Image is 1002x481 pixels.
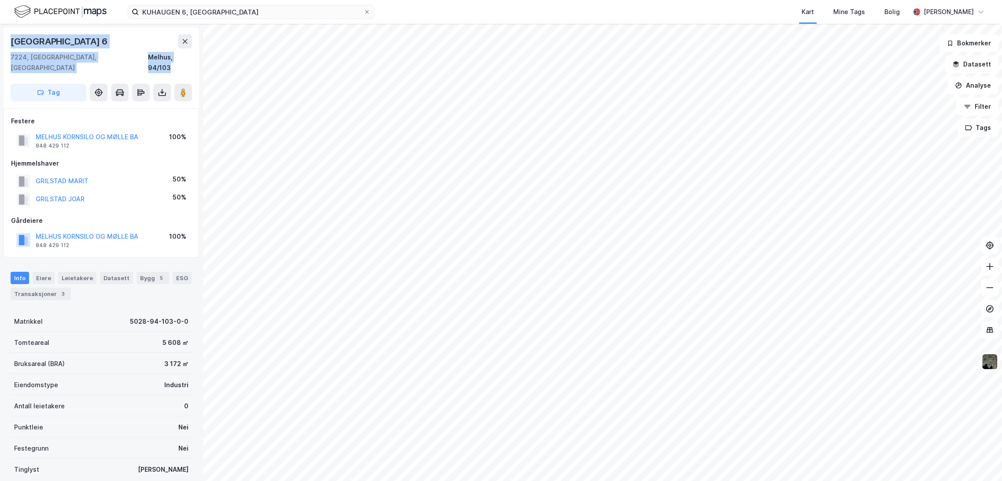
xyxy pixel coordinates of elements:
div: Leietakere [58,272,96,284]
div: Matrikkel [14,316,43,327]
button: Analyse [947,77,998,94]
button: Datasett [945,55,998,73]
div: ESG [173,272,192,284]
div: Kontrollprogram for chat [958,439,1002,481]
button: Bokmerker [939,34,998,52]
div: 5 608 ㎡ [163,337,189,348]
div: Bygg [137,272,169,284]
div: 5 [157,274,166,282]
img: 9k= [981,353,998,370]
div: Tinglyst [14,464,39,475]
div: Kart [802,7,814,17]
div: Datasett [100,272,133,284]
div: [PERSON_NAME] [924,7,974,17]
div: Nei [178,422,189,433]
div: Mine Tags [833,7,865,17]
div: 3 [59,289,67,298]
div: [GEOGRAPHIC_DATA] 6 [11,34,109,48]
div: Melhus, 94/103 [148,52,192,73]
div: 0 [184,401,189,411]
div: Info [11,272,29,284]
div: Festere [11,116,192,126]
img: logo.f888ab2527a4732fd821a326f86c7f29.svg [14,4,107,19]
button: Tags [958,119,998,137]
div: 3 172 ㎡ [164,359,189,369]
div: Gårdeiere [11,215,192,226]
div: Eiere [33,272,55,284]
div: 5028-94-103-0-0 [130,316,189,327]
div: Nei [178,443,189,454]
div: 848 429 112 [36,242,69,249]
div: 50% [173,174,186,185]
input: Søk på adresse, matrikkel, gårdeiere, leietakere eller personer [139,5,363,18]
div: 7224, [GEOGRAPHIC_DATA], [GEOGRAPHIC_DATA] [11,52,148,73]
button: Filter [956,98,998,115]
div: Transaksjoner [11,288,71,300]
div: Bolig [884,7,900,17]
button: Tag [11,84,86,101]
div: 848 429 112 [36,142,69,149]
div: 50% [173,192,186,203]
div: Hjemmelshaver [11,158,192,169]
iframe: Chat Widget [958,439,1002,481]
div: [PERSON_NAME] [138,464,189,475]
div: Bruksareal (BRA) [14,359,65,369]
div: Tomteareal [14,337,49,348]
div: Eiendomstype [14,380,58,390]
div: Industri [164,380,189,390]
div: Festegrunn [14,443,48,454]
div: 100% [169,132,186,142]
div: 100% [169,231,186,242]
div: Punktleie [14,422,43,433]
div: Antall leietakere [14,401,65,411]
